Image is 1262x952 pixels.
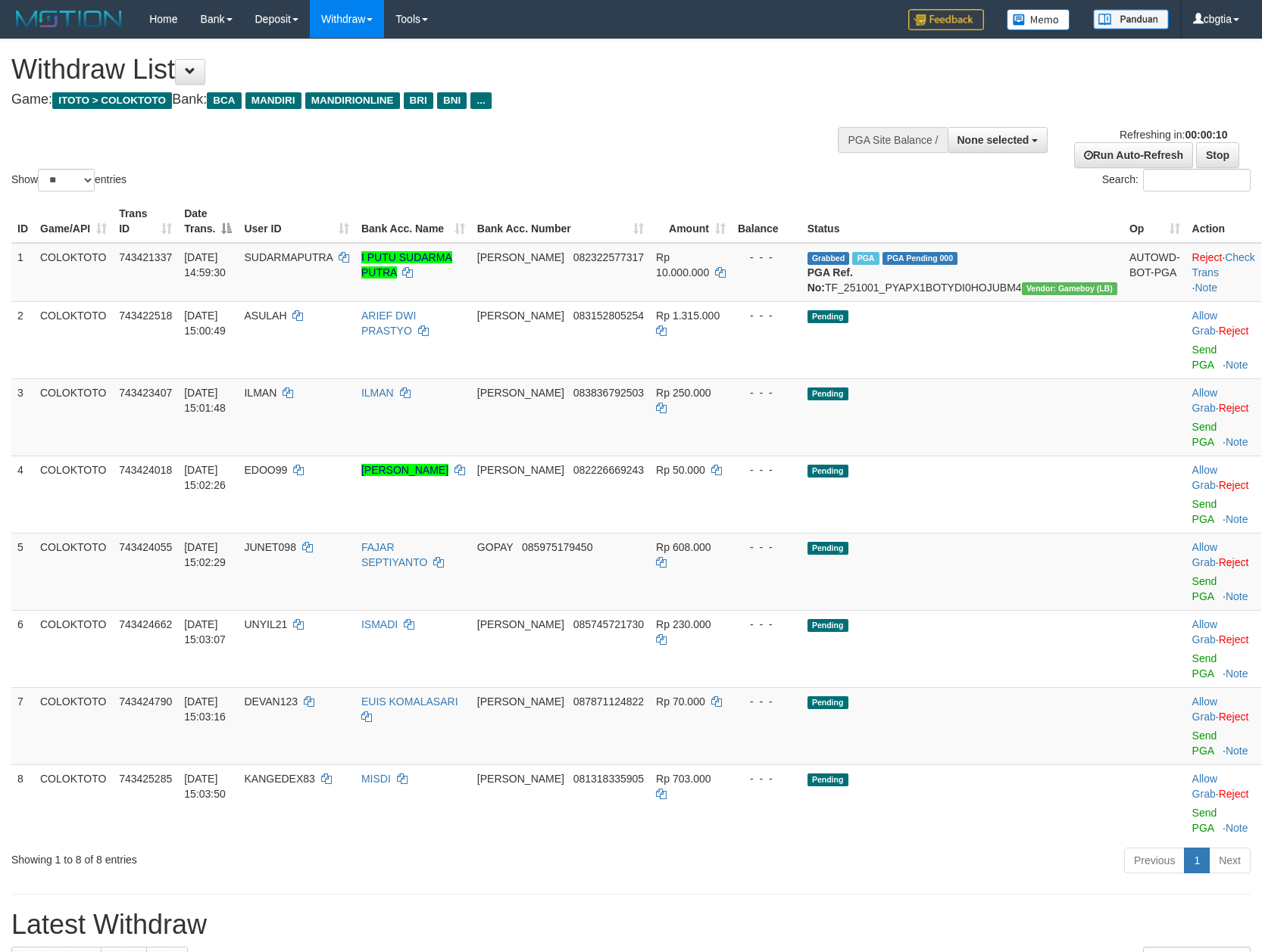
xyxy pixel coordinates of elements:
[244,541,295,553] span: JUNET098
[1192,730,1217,757] a: Send PGA
[361,251,452,278] a: I PUTU SUDARMA PUTRA
[1120,129,1227,141] span: Refreshing in:
[477,464,564,476] span: [PERSON_NAME]
[244,464,287,476] span: EDOO99
[1192,773,1219,800] span: ·
[738,462,795,478] div: - - -
[477,618,564,630] span: [PERSON_NAME]
[1192,807,1217,834] a: Send PGA
[477,695,564,708] span: [PERSON_NAME]
[1192,344,1217,371] a: Send PGA
[11,243,34,302] td: 1
[11,610,34,687] td: 6
[244,695,298,708] span: DEVAN123
[957,134,1029,146] span: None selected
[1192,464,1219,491] span: ·
[1226,667,1248,680] a: Note
[34,456,113,533] td: COLOKTOTO
[1192,773,1217,800] a: Allow Grab
[361,464,448,476] a: [PERSON_NAME]
[1226,436,1248,448] a: Note
[11,764,34,842] td: 8
[807,387,848,400] span: Pending
[1219,402,1249,414] a: Reject
[656,773,711,785] span: Rp 703.000
[34,378,113,456] td: COLOKTOTO
[908,9,984,30] img: Feedback.jpg
[1185,129,1227,141] strong: 00:00:10
[207,92,241,109] span: BCA
[656,695,705,708] span: Rp 70.000
[1192,464,1217,491] a: Allow Grab
[738,308,795,323] div: - - -
[471,200,650,243] th: Bank Acc. Number: activate to sort column ascending
[1192,652,1217,680] a: Send PGA
[738,540,795,555] div: - - -
[477,251,564,263] span: [PERSON_NAME]
[807,542,848,555] span: Pending
[1192,251,1223,263] a: Reject
[656,387,711,399] span: Rp 250.000
[1186,533,1261,610] td: ·
[1123,243,1186,302] td: AUTOWD-BOT-PGA
[738,385,795,400] div: - - -
[807,266,853,294] b: PGA Ref. No:
[1186,764,1261,842] td: ·
[119,773,172,785] span: 743425285
[573,464,644,476] span: Copy 082226669243 to clipboard
[119,695,172,708] span: 743424790
[1226,513,1248,525] a: Note
[1219,325,1249,337] a: Reject
[573,618,644,630] span: Copy 085745721730 to clipboard
[119,464,172,476] span: 743424018
[1209,848,1251,873] a: Next
[573,387,644,399] span: Copy 083836792503 to clipboard
[1226,745,1248,757] a: Note
[1192,498,1217,525] a: Send PGA
[1192,695,1217,723] a: Allow Grab
[34,610,113,687] td: COLOKTOTO
[573,695,644,708] span: Copy 087871124822 to clipboard
[1192,695,1219,723] span: ·
[1226,590,1248,602] a: Note
[11,533,34,610] td: 5
[34,200,113,243] th: Game/API: activate to sort column ascending
[184,695,226,723] span: [DATE] 15:03:16
[732,200,801,243] th: Balance
[119,251,172,263] span: 743421337
[1219,788,1249,800] a: Reject
[244,773,314,785] span: KANGEDEX83
[656,541,711,553] span: Rp 608.000
[184,618,226,646] span: [DATE] 15:03:07
[34,301,113,378] td: COLOKTOTO
[11,8,127,30] img: MOTION_logo.png
[948,127,1048,153] button: None selected
[1219,556,1249,568] a: Reject
[1192,251,1255,278] a: Check Trans
[807,696,848,709] span: Pending
[361,695,458,708] a: EUIS KOMALASARI
[573,310,644,322] span: Copy 083152805254 to clipboard
[738,250,795,265] div: - - -
[1219,479,1249,491] a: Reject
[11,169,127,191] label: Show entries
[1219,711,1249,723] a: Reject
[1192,421,1217,448] a: Send PGA
[650,200,732,243] th: Amount: activate to sort column ascending
[807,619,848,632] span: Pending
[245,92,301,109] span: MANDIRI
[361,773,391,785] a: MISDI
[1186,301,1261,378] td: ·
[1093,9,1169,30] img: panduan.png
[1102,169,1251,191] label: Search:
[361,310,416,337] a: ARIEF DWI PRASTYO
[437,92,467,109] span: BNI
[11,846,514,867] div: Showing 1 to 8 of 8 entries
[1186,687,1261,764] td: ·
[178,200,238,243] th: Date Trans.: activate to sort column descending
[244,387,276,399] span: ILMAN
[11,301,34,378] td: 2
[1143,169,1251,191] input: Search:
[1192,575,1217,602] a: Send PGA
[1195,282,1218,294] a: Note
